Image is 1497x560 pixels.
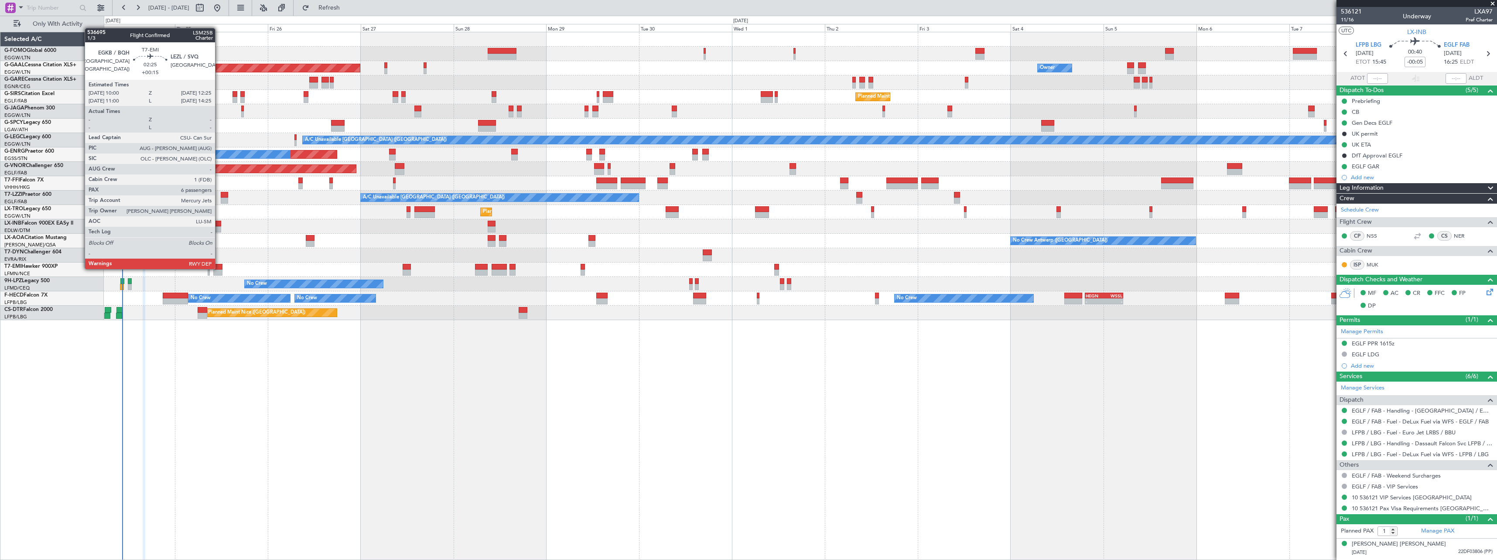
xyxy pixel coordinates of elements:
div: Sun 5 [1104,24,1196,32]
a: G-JAGAPhenom 300 [4,106,55,111]
a: G-FOMOGlobal 6000 [4,48,56,53]
a: EGLF/FAB [4,198,27,205]
a: LFPB / LBG - Handling - Dassault Falcon Svc LFPB / LBG [1352,440,1493,447]
span: Refresh [311,5,348,11]
span: G-ENRG [4,149,25,154]
a: LFPB/LBG [4,314,27,320]
div: [DATE] [106,17,120,25]
span: T7-LZZI [4,192,22,197]
a: LX-INBFalcon 900EX EASy II [4,221,73,226]
a: 10 536121 Pax Visa Requirements [GEOGRAPHIC_DATA] [1352,505,1493,512]
div: Thu 2 [825,24,918,32]
span: CS-DTR [4,307,23,312]
div: HEGN [1086,293,1104,298]
div: Sat 4 [1011,24,1104,32]
span: Flight Crew [1340,217,1372,227]
span: G-SPCY [4,120,23,125]
a: G-GARECessna Citation XLS+ [4,77,76,82]
span: 15:45 [1372,58,1386,67]
a: 9H-LPZLegacy 500 [4,278,50,283]
span: G-FOMO [4,48,27,53]
div: Mon 6 [1196,24,1289,32]
span: G-GAAL [4,62,24,68]
span: G-LEGC [4,134,23,140]
div: CB [1352,108,1359,116]
span: DP [1368,302,1376,311]
a: LFMD/CEQ [4,285,30,291]
a: EGLF / FAB - VIP Services [1352,483,1418,490]
a: EGLF / FAB - Weekend Surcharges [1352,472,1441,479]
span: 11/16 [1341,16,1362,24]
span: ALDT [1469,74,1483,83]
span: 22DF03806 (PP) [1458,548,1493,556]
span: (1/1) [1466,315,1478,324]
div: CP [1350,231,1364,241]
div: Fri 3 [918,24,1011,32]
span: Only With Activity [23,21,92,27]
div: DfT Approval EGLF [1352,152,1402,159]
a: T7-FFIFalcon 7X [4,178,44,183]
a: EGGW/LTN [4,112,31,119]
span: G-JAGA [4,106,24,111]
span: G-SIRS [4,91,21,96]
span: T7-EMI [4,264,21,269]
a: LGAV/ATH [4,126,28,133]
a: G-SIRSCitation Excel [4,91,55,96]
div: WSSL [1104,293,1122,298]
span: Cabin Crew [1340,246,1372,256]
a: F-HECDFalcon 7X [4,293,48,298]
div: - [1086,299,1104,304]
a: Manage PAX [1421,527,1454,536]
a: G-VNORChallenger 650 [4,163,63,168]
div: No Crew [297,292,317,305]
a: NSS [1367,232,1386,240]
span: Pax [1340,514,1349,524]
a: Manage Services [1341,384,1384,393]
div: Planned Maint [GEOGRAPHIC_DATA] ([GEOGRAPHIC_DATA]) [858,90,995,103]
div: Tue 7 [1289,24,1382,32]
div: Prebriefing [1352,97,1380,105]
div: UK ETA [1352,141,1371,148]
a: EGGW/LTN [4,55,31,61]
a: LFMN/NCE [4,270,30,277]
span: Dispatch Checks and Weather [1340,275,1422,285]
span: LX-INB [1407,27,1426,37]
a: EGLF / FAB - Fuel - DeLux Fuel via WFS - EGLF / FAB [1352,418,1489,425]
div: Gen Decs EGLF [1352,119,1392,126]
div: Fri 26 [268,24,361,32]
div: A/C Unavailable [GEOGRAPHIC_DATA] ([GEOGRAPHIC_DATA]) [305,133,447,147]
a: T7-EMIHawker 900XP [4,264,58,269]
span: CR [1413,289,1420,298]
span: Permits [1340,315,1360,325]
a: G-ENRGPraetor 600 [4,149,54,154]
a: EGLF/FAB [4,170,27,176]
div: Planned Maint Nice ([GEOGRAPHIC_DATA]) [208,306,305,319]
span: 16:25 [1444,58,1458,67]
a: LX-TROLegacy 650 [4,206,51,212]
div: Planned Maint [GEOGRAPHIC_DATA] ([GEOGRAPHIC_DATA]) [115,47,253,60]
a: G-SPCYLegacy 650 [4,120,51,125]
span: Crew [1340,194,1354,204]
span: 00:40 [1408,48,1422,57]
span: F-HECD [4,293,24,298]
span: Dispatch [1340,395,1364,405]
div: No Crew [247,277,267,290]
span: T7-DYN [4,249,24,255]
a: MUK [1367,261,1386,269]
div: UK permit [1352,130,1378,137]
span: FP [1459,289,1466,298]
div: Wed 1 [732,24,825,32]
div: A/C Unavailable [GEOGRAPHIC_DATA] ([GEOGRAPHIC_DATA]) [363,191,505,204]
a: T7-LZZIPraetor 600 [4,192,51,197]
div: [DATE] [733,17,748,25]
div: CS [1437,231,1452,241]
a: CS-DTRFalcon 2000 [4,307,53,312]
span: (6/6) [1466,372,1478,381]
a: Schedule Crew [1341,206,1379,215]
span: Pref Charter [1466,16,1493,24]
div: EGLF PPR 1615z [1352,340,1394,347]
div: EGLF GAR [1352,163,1379,170]
div: Mon 29 [546,24,639,32]
div: EGLF LDG [1352,351,1379,358]
div: Planned Maint [GEOGRAPHIC_DATA] ([GEOGRAPHIC_DATA]) [156,220,293,233]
